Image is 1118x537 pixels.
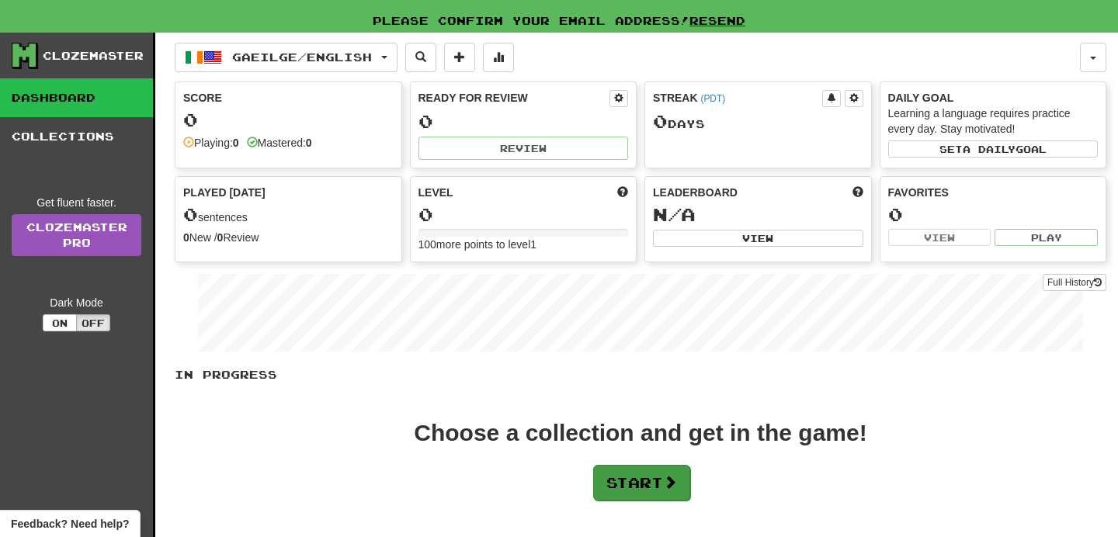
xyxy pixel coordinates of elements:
[418,90,610,106] div: Ready for Review
[76,314,110,331] button: Off
[247,135,312,151] div: Mastered:
[995,229,1098,246] button: Play
[43,48,144,64] div: Clozemaster
[306,137,312,149] strong: 0
[653,230,863,247] button: View
[43,314,77,331] button: On
[418,112,629,131] div: 0
[175,367,1106,383] p: In Progress
[700,93,725,104] a: (PDT)
[217,231,224,244] strong: 0
[444,43,475,72] button: Add sentence to collection
[414,421,866,445] div: Choose a collection and get in the game!
[233,137,239,149] strong: 0
[183,231,189,244] strong: 0
[183,205,394,225] div: sentences
[183,230,394,245] div: New / Review
[617,185,628,200] span: Score more points to level up
[593,465,690,501] button: Start
[418,185,453,200] span: Level
[653,90,822,106] div: Streak
[183,135,239,151] div: Playing:
[405,43,436,72] button: Search sentences
[888,106,1099,137] div: Learning a language requires practice every day. Stay motivated!
[483,43,514,72] button: More stats
[183,90,394,106] div: Score
[689,14,745,27] a: Resend
[183,185,266,200] span: Played [DATE]
[888,90,1099,106] div: Daily Goal
[653,185,738,200] span: Leaderboard
[888,140,1099,158] button: Seta dailygoal
[11,516,129,532] span: Open feedback widget
[12,295,141,310] div: Dark Mode
[852,185,863,200] span: This week in points, UTC
[653,203,696,225] span: N/A
[12,214,141,256] a: ClozemasterPro
[175,43,398,72] button: Gaeilge/English
[232,50,372,64] span: Gaeilge / English
[418,237,629,252] div: 100 more points to level 1
[653,110,668,132] span: 0
[12,195,141,210] div: Get fluent faster.
[418,205,629,224] div: 0
[888,205,1099,224] div: 0
[1043,274,1106,291] button: Full History
[888,185,1099,200] div: Favorites
[183,203,198,225] span: 0
[418,137,629,160] button: Review
[888,229,991,246] button: View
[183,110,394,130] div: 0
[653,112,863,132] div: Day s
[963,144,1016,154] span: a daily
